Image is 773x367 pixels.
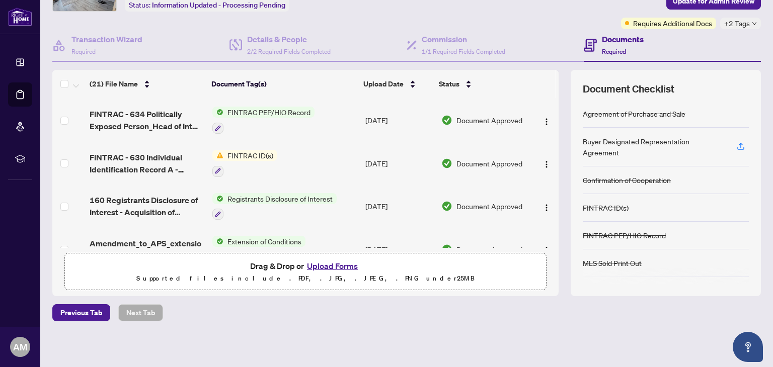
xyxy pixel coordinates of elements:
[538,198,555,214] button: Logo
[212,107,223,118] img: Status Icon
[543,246,551,254] img: Logo
[359,70,434,98] th: Upload Date
[212,107,315,134] button: Status IconFINTRAC PEP/HIO Record
[543,118,551,126] img: Logo
[538,112,555,128] button: Logo
[363,78,404,89] span: Upload Date
[602,48,626,55] span: Required
[212,193,223,204] img: Status Icon
[223,193,337,204] span: Registrants Disclosure of Interest
[223,236,305,247] span: Extension of Conditions
[583,82,674,96] span: Document Checklist
[456,115,522,126] span: Document Approved
[543,204,551,212] img: Logo
[212,150,277,177] button: Status IconFINTRAC ID(s)
[247,33,331,45] h4: Details & People
[361,228,437,271] td: [DATE]
[583,174,671,186] div: Confirmation of Cooperation
[538,241,555,257] button: Logo
[583,136,725,158] div: Buyer Designated Representation Agreement
[583,257,642,268] div: MLS Sold Print Out
[223,107,315,118] span: FINTRAC PEP/HIO Record
[435,70,529,98] th: Status
[456,158,522,169] span: Document Approved
[247,48,331,55] span: 2/2 Required Fields Completed
[752,21,757,26] span: down
[90,237,204,261] span: Amendment_to_APS_extension_of_home_inspection_conditon_to_June_9th 1.pdf
[733,332,763,362] button: Open asap
[441,158,452,169] img: Document Status
[633,18,712,29] span: Requires Additional Docs
[441,244,452,255] img: Document Status
[361,185,437,228] td: [DATE]
[65,253,546,291] span: Drag & Drop orUpload FormsSupported files include .PDF, .JPG, .JPEG, .PNG under25MB
[304,259,361,272] button: Upload Forms
[90,151,204,175] span: FINTRAC - 630 Individual Identification Record A - PropTx-OREA_[DATE] 00_17_15 1.pdf
[152,1,285,10] span: Information Updated - Processing Pending
[90,78,138,89] span: (21) File Name
[583,108,685,119] div: Agreement of Purchase and Sale
[441,115,452,126] img: Document Status
[212,236,305,263] button: Status IconExtension of Conditions
[118,304,163,321] button: Next Tab
[86,70,207,98] th: (21) File Name
[422,33,505,45] h4: Commission
[71,33,142,45] h4: Transaction Wizard
[223,150,277,161] span: FINTRAC ID(s)
[212,193,337,220] button: Status IconRegistrants Disclosure of Interest
[422,48,505,55] span: 1/1 Required Fields Completed
[207,70,360,98] th: Document Tag(s)
[71,48,96,55] span: Required
[90,108,204,132] span: FINTRAC - 634 Politically Exposed Person_Head of Int Org Checklist_Record B - PropTx-OREA_[DATE] ...
[583,230,666,241] div: FINTRAC PEP/HIO Record
[456,244,522,255] span: Document Approved
[52,304,110,321] button: Previous Tab
[60,305,102,321] span: Previous Tab
[583,202,629,213] div: FINTRAC ID(s)
[538,155,555,171] button: Logo
[602,33,644,45] h4: Documents
[456,201,522,212] span: Document Approved
[543,160,551,168] img: Logo
[71,272,540,285] p: Supported files include .PDF, .JPG, .JPEG, .PNG under 25 MB
[212,236,223,247] img: Status Icon
[212,150,223,161] img: Status Icon
[439,78,459,89] span: Status
[441,201,452,212] img: Document Status
[361,99,437,142] td: [DATE]
[361,142,437,185] td: [DATE]
[13,340,27,354] span: AM
[90,194,204,218] span: 160 Registrants Disclosure of Interest - Acquisition of Property - PropTx-OREA_[DATE] 21_05_31 1.pdf
[724,18,750,29] span: +2 Tags
[8,8,32,26] img: logo
[250,259,361,272] span: Drag & Drop or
